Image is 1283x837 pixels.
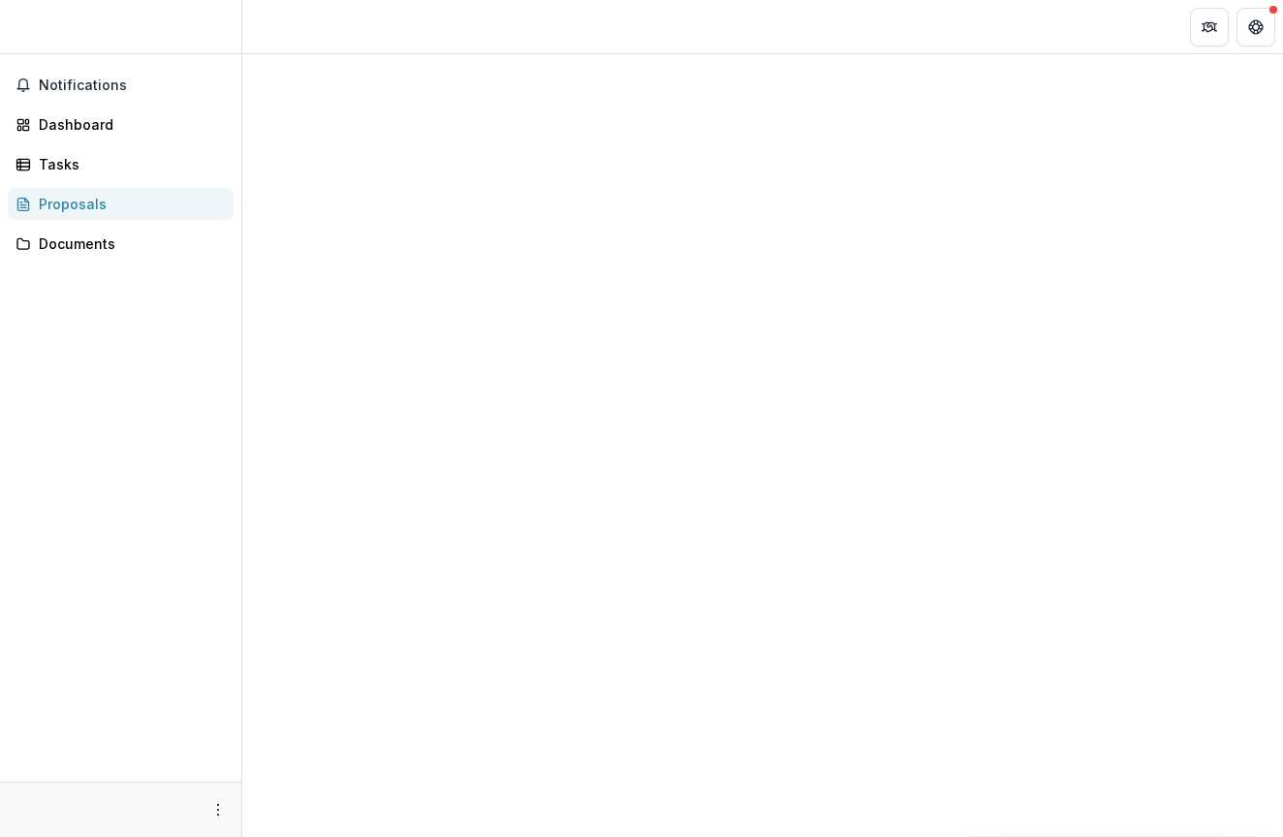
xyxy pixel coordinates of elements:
button: Get Help [1236,8,1275,46]
span: Notifications [39,77,226,94]
a: Dashboard [8,108,234,140]
a: Proposals [8,188,234,220]
a: Documents [8,228,234,260]
button: Notifications [8,70,234,101]
div: Proposals [39,194,218,214]
button: Partners [1190,8,1229,46]
div: Tasks [39,154,218,174]
button: More [206,798,230,821]
div: Dashboard [39,114,218,135]
div: Documents [39,233,218,254]
a: Tasks [8,148,234,180]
